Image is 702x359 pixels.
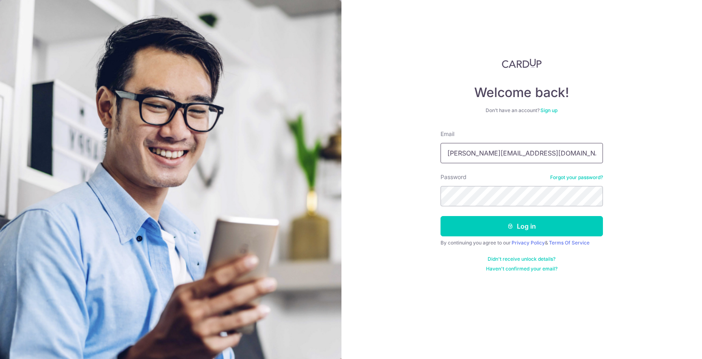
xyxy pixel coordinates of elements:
a: Haven't confirmed your email? [486,266,557,272]
button: Log in [441,216,603,236]
a: Privacy Policy [512,240,545,246]
input: Enter your Email [441,143,603,163]
div: By continuing you agree to our & [441,240,603,246]
a: Didn't receive unlock details? [488,256,555,262]
img: CardUp Logo [502,58,542,68]
label: Password [441,173,467,181]
div: Don’t have an account? [441,107,603,114]
a: Sign up [540,107,557,113]
h4: Welcome back! [441,84,603,101]
label: Email [441,130,454,138]
a: Forgot your password? [550,174,603,181]
a: Terms Of Service [549,240,590,246]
